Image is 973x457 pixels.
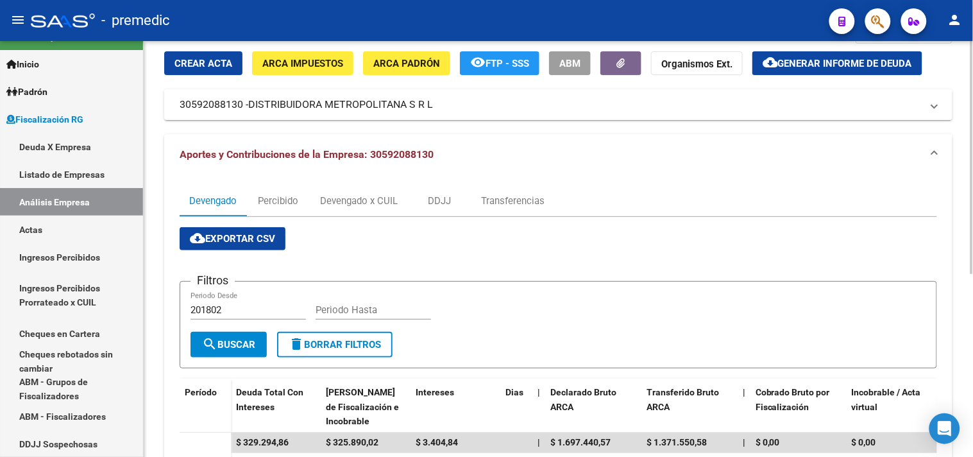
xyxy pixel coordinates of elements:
[416,387,454,397] span: Intereses
[10,12,26,28] mat-icon: menu
[164,134,952,175] mat-expansion-panel-header: Aportes y Contribuciones de la Empresa: 30592088130
[326,387,399,427] span: [PERSON_NAME] de Fiscalización e Incobrable
[947,12,963,28] mat-icon: person
[852,387,921,412] span: Incobrable / Acta virtual
[180,98,922,112] mat-panel-title: 30592088130 -
[756,437,780,447] span: $ 0,00
[486,58,529,69] span: FTP - SSS
[202,339,255,350] span: Buscar
[778,58,912,69] span: Generar informe de deuda
[202,336,217,352] mat-icon: search
[550,437,611,447] span: $ 1.697.440,57
[190,332,267,358] button: Buscar
[763,55,778,70] mat-icon: cloud_download
[470,55,486,70] mat-icon: remove_red_eye
[743,387,745,397] span: |
[252,51,353,75] button: ARCA Impuestos
[363,51,450,75] button: ARCA Padrón
[236,387,303,412] span: Deuda Total Con Intereses
[500,379,532,435] datatable-header-cell: Dias
[289,339,381,350] span: Borrar Filtros
[262,58,343,69] span: ARCA Impuestos
[738,379,750,435] datatable-header-cell: |
[189,194,237,208] div: Devengado
[6,85,47,99] span: Padrón
[537,387,540,397] span: |
[190,233,275,245] span: Exportar CSV
[549,51,591,75] button: ABM
[174,58,232,69] span: Crear Acta
[6,57,39,71] span: Inicio
[651,51,743,75] button: Organismos Ext.
[743,437,745,447] span: |
[373,58,440,69] span: ARCA Padrón
[248,98,433,112] span: DISTRIBUIDORA METROPOLITANA S R L
[481,194,545,208] div: Transferencias
[180,148,434,160] span: Aportes y Contribuciones de la Empresa: 30592088130
[190,272,235,289] h3: Filtros
[460,51,539,75] button: FTP - SSS
[852,437,876,447] span: $ 0,00
[6,112,83,126] span: Fiscalización RG
[647,437,707,447] span: $ 1.371.550,58
[326,437,378,447] span: $ 325.890,02
[550,387,616,412] span: Declarado Bruto ARCA
[416,437,458,447] span: $ 3.404,84
[321,379,410,435] datatable-header-cell: Deuda Bruta Neto de Fiscalización e Incobrable
[164,89,952,120] mat-expansion-panel-header: 30592088130 -DISTRIBUIDORA METROPOLITANA S R L
[289,336,304,352] mat-icon: delete
[320,194,398,208] div: Devengado x CUIL
[258,194,299,208] div: Percibido
[231,379,321,435] datatable-header-cell: Deuda Total Con Intereses
[750,379,847,435] datatable-header-cell: Cobrado Bruto por Fiscalización
[661,58,732,70] strong: Organismos Ext.
[537,437,540,447] span: |
[164,51,242,75] button: Crear Acta
[236,437,289,447] span: $ 329.294,86
[559,58,580,69] span: ABM
[101,6,170,35] span: - premedic
[428,194,451,208] div: DDJJ
[752,51,922,75] button: Generar informe de deuda
[410,379,500,435] datatable-header-cell: Intereses
[277,332,393,358] button: Borrar Filtros
[185,387,217,397] span: Período
[505,387,523,397] span: Dias
[545,379,641,435] datatable-header-cell: Declarado Bruto ARCA
[180,379,231,433] datatable-header-cell: Período
[180,227,285,250] button: Exportar CSV
[847,379,943,435] datatable-header-cell: Incobrable / Acta virtual
[532,379,545,435] datatable-header-cell: |
[641,379,738,435] datatable-header-cell: Transferido Bruto ARCA
[647,387,719,412] span: Transferido Bruto ARCA
[190,230,205,246] mat-icon: cloud_download
[929,413,960,444] div: Open Intercom Messenger
[756,387,830,412] span: Cobrado Bruto por Fiscalización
